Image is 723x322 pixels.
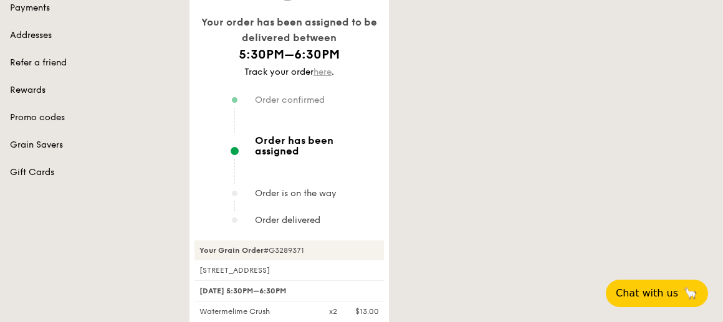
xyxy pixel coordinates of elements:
[10,111,175,124] a: Promo codes
[194,265,384,275] div: [STREET_ADDRESS]
[255,95,325,105] span: Order confirmed
[255,215,320,225] span: Order delivered
[329,306,337,316] div: x2
[255,188,337,199] span: Order is on the way
[194,66,384,78] div: Track your order .
[194,280,384,301] div: [DATE] 5:30PM–6:30PM
[10,84,175,97] a: Rewards
[606,280,708,307] button: Chat with us🦙
[194,46,384,64] h1: 5:30PM–6:30PM
[194,14,384,46] div: Your order has been assigned to be delivered between
[616,286,678,301] span: Chat with us
[10,166,175,179] a: Gift Cards
[10,57,175,69] a: Refer a friend
[683,286,698,301] span: 🦙
[10,29,175,42] a: Addresses
[192,306,322,316] div: Watermelime Crush
[314,67,332,77] a: here
[355,306,379,316] div: $13.00
[255,135,379,156] span: Order has been assigned
[10,139,175,151] a: Grain Savers
[194,240,384,260] div: #G3289371
[10,2,175,14] a: Payments
[199,246,264,255] strong: Your Grain Order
